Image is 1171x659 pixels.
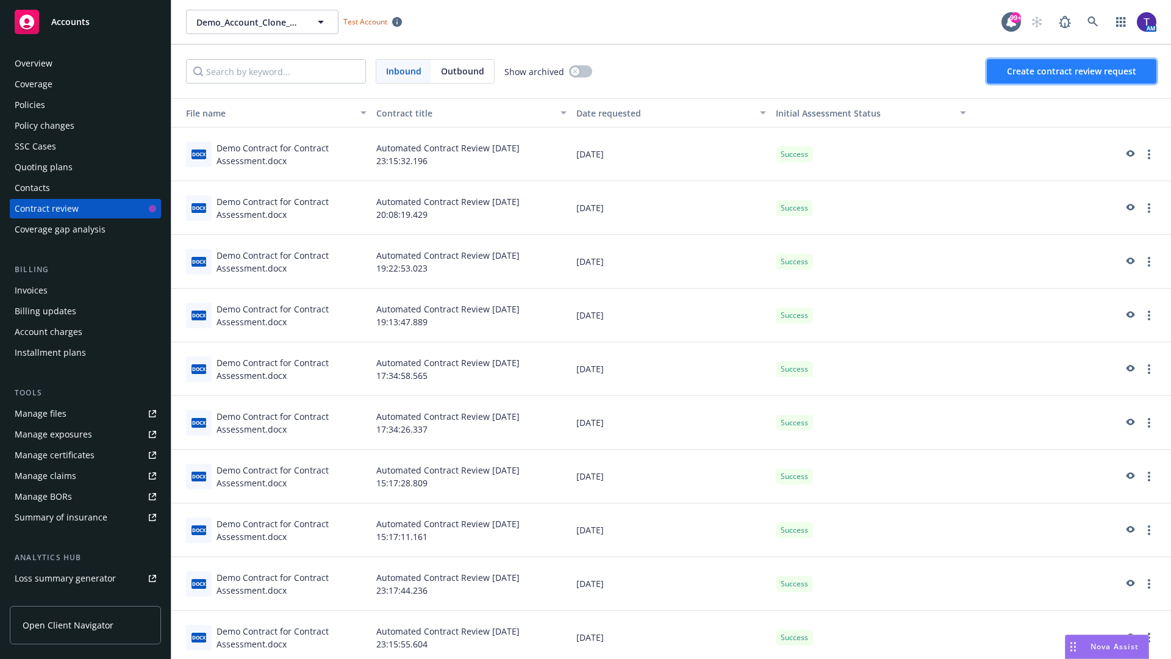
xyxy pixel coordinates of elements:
[15,137,56,156] div: SSC Cases
[1010,12,1021,23] div: 99+
[10,404,161,423] a: Manage files
[10,508,161,527] a: Summary of insurance
[10,178,161,198] a: Contacts
[15,74,52,94] div: Coverage
[576,107,753,120] div: Date requested
[15,404,66,423] div: Manage files
[781,578,808,589] span: Success
[10,322,161,342] a: Account charges
[376,107,553,120] div: Contract title
[371,235,571,289] div: Automated Contract Review [DATE] 19:22:53.023
[781,203,808,214] span: Success
[10,466,161,486] a: Manage claims
[571,128,772,181] div: [DATE]
[217,410,367,436] div: Demo Contract for Contract Assessment.docx
[217,249,367,275] div: Demo Contract for Contract Assessment.docx
[176,107,353,120] div: File name
[1142,577,1156,591] a: more
[10,281,161,300] a: Invoices
[192,418,206,427] span: docx
[1142,201,1156,215] a: more
[1025,10,1049,34] a: Start snowing
[343,16,387,27] span: Test Account
[15,569,116,588] div: Loss summary generator
[217,625,367,650] div: Demo Contract for Contract Assessment.docx
[217,571,367,597] div: Demo Contract for Contract Assessment.docx
[10,552,161,564] div: Analytics hub
[10,157,161,177] a: Quoting plans
[571,289,772,342] div: [DATE]
[1122,630,1137,645] a: preview
[571,503,772,557] div: [DATE]
[10,137,161,156] a: SSC Cases
[1053,10,1077,34] a: Report a Bug
[51,17,90,27] span: Accounts
[1137,12,1156,32] img: photo
[1122,201,1137,215] a: preview
[781,310,808,321] span: Success
[15,343,86,362] div: Installment plans
[192,364,206,373] span: docx
[371,289,571,342] div: Automated Contract Review [DATE] 19:13:47.889
[192,257,206,266] span: docx
[192,579,206,588] span: docx
[15,178,50,198] div: Contacts
[1122,308,1137,323] a: preview
[1007,65,1136,77] span: Create contract review request
[217,195,367,221] div: Demo Contract for Contract Assessment.docx
[371,128,571,181] div: Automated Contract Review [DATE] 23:15:32.196
[176,107,353,120] div: Toggle SortBy
[338,15,407,28] span: Test Account
[781,632,808,643] span: Success
[571,181,772,235] div: [DATE]
[371,450,571,503] div: Automated Contract Review [DATE] 15:17:28.809
[781,417,808,428] span: Success
[776,107,953,120] div: Toggle SortBy
[371,342,571,396] div: Automated Contract Review [DATE] 17:34:58.565
[1122,254,1137,269] a: preview
[192,525,206,535] span: docx
[196,16,302,29] span: Demo_Account_Clone_QA_CR_Tests_Demo
[10,95,161,115] a: Policies
[571,396,772,450] div: [DATE]
[776,107,881,119] span: Initial Assessment Status
[571,342,772,396] div: [DATE]
[1090,641,1139,652] span: Nova Assist
[15,445,95,465] div: Manage certificates
[987,59,1156,84] button: Create contract review request
[10,54,161,73] a: Overview
[371,503,571,557] div: Automated Contract Review [DATE] 15:17:11.161
[15,322,82,342] div: Account charges
[1142,147,1156,162] a: more
[1142,630,1156,645] a: more
[1122,523,1137,538] a: preview
[10,301,161,321] a: Billing updates
[15,220,106,239] div: Coverage gap analysis
[1065,635,1081,658] div: Drag to move
[217,517,367,543] div: Demo Contract for Contract Assessment.docx
[571,450,772,503] div: [DATE]
[1142,416,1156,430] a: more
[1122,469,1137,484] a: preview
[371,396,571,450] div: Automated Contract Review [DATE] 17:34:26.337
[1142,523,1156,538] a: more
[10,445,161,465] a: Manage certificates
[1122,577,1137,591] a: preview
[217,142,367,167] div: Demo Contract for Contract Assessment.docx
[10,387,161,399] div: Tools
[781,256,808,267] span: Success
[1142,469,1156,484] a: more
[15,466,76,486] div: Manage claims
[15,425,92,444] div: Manage exposures
[1142,254,1156,269] a: more
[781,364,808,375] span: Success
[371,557,571,611] div: Automated Contract Review [DATE] 23:17:44.236
[186,10,338,34] button: Demo_Account_Clone_QA_CR_Tests_Demo
[10,569,161,588] a: Loss summary generator
[1122,362,1137,376] a: preview
[186,59,366,84] input: Search by keyword...
[10,199,161,218] a: Contract review
[1081,10,1105,34] a: Search
[781,471,808,482] span: Success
